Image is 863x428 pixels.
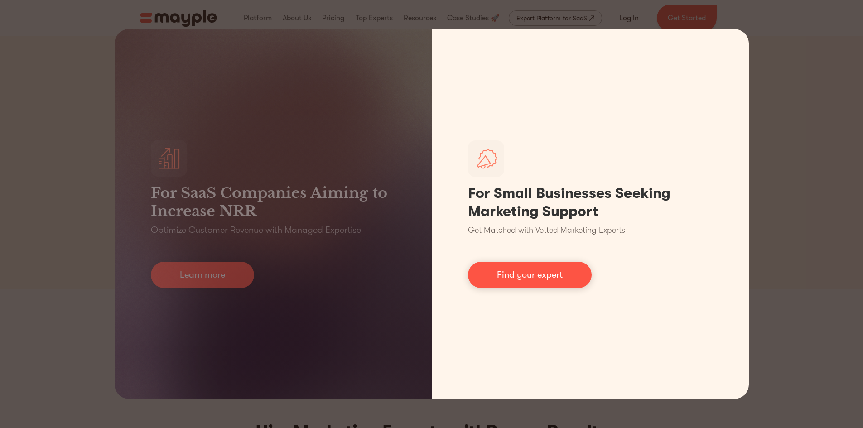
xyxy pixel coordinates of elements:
p: Optimize Customer Revenue with Managed Expertise [151,224,361,236]
h1: For Small Businesses Seeking Marketing Support [468,184,713,221]
p: Get Matched with Vetted Marketing Experts [468,224,625,236]
a: Learn more [151,262,254,288]
h3: For SaaS Companies Aiming to Increase NRR [151,184,395,220]
a: Find your expert [468,262,592,288]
